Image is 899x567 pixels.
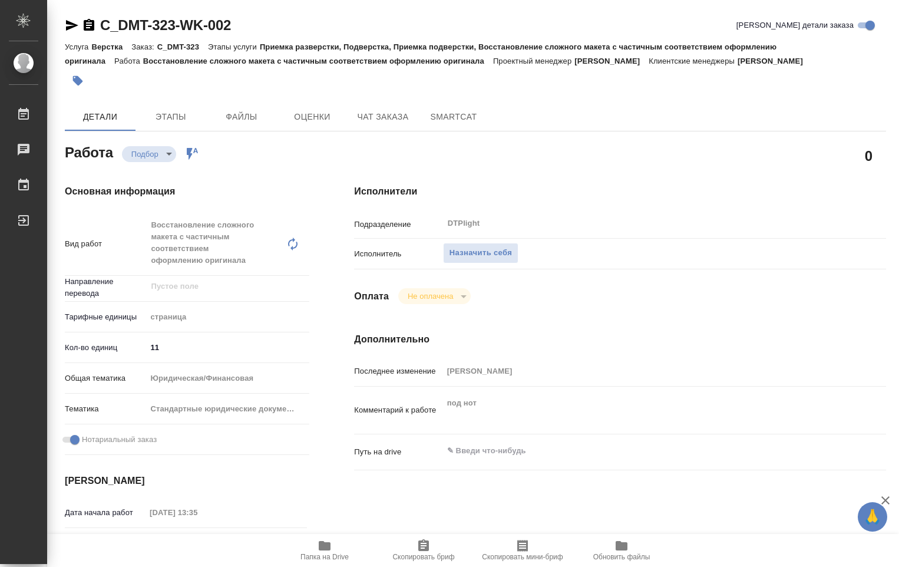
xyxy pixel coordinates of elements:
button: Скопировать мини-бриф [473,534,572,567]
h4: Дополнительно [354,332,886,347]
p: C_DMT-323 [157,42,208,51]
button: Не оплачена [404,291,457,301]
div: страница [146,307,309,327]
span: Скопировать бриф [392,553,454,561]
p: Кол-во единиц [65,342,146,354]
p: Верстка [91,42,131,51]
p: Направление перевода [65,276,146,299]
input: Пустое поле [443,362,842,380]
p: Подразделение [354,219,442,230]
h4: [PERSON_NAME] [65,474,307,488]
p: Вид работ [65,238,146,250]
button: Назначить себя [443,243,518,263]
button: Папка на Drive [275,534,374,567]
p: Путь на drive [354,446,442,458]
p: Услуга [65,42,91,51]
button: 🙏 [858,502,887,532]
span: Скопировать мини-бриф [482,553,563,561]
div: Стандартные юридические документы, договоры, уставы [146,399,309,419]
h2: Работа [65,141,113,162]
p: Заказ: [131,42,157,51]
button: Подбор [128,149,162,159]
p: Приемка разверстки, Подверстка, Приемка подверстки, Восстановление сложного макета с частичным со... [65,42,776,65]
span: Нотариальный заказ [82,434,157,446]
input: Пустое поле [146,504,249,521]
p: [PERSON_NAME] [738,57,812,65]
input: ✎ Введи что-нибудь [146,339,309,356]
button: Скопировать бриф [374,534,473,567]
span: SmartCat [425,110,482,124]
h2: 0 [865,146,872,166]
p: Тематика [65,403,146,415]
span: 🙏 [862,505,883,529]
p: Комментарий к работе [354,404,442,416]
p: Клиентские менеджеры [649,57,738,65]
div: Юридическая/Финансовая [146,368,309,388]
p: [PERSON_NAME] [574,57,649,65]
h4: Исполнители [354,184,886,199]
div: Подбор [398,288,471,304]
button: Добавить тэг [65,68,91,94]
span: Назначить себя [449,246,512,260]
p: Исполнитель [354,248,442,260]
p: Тарифные единицы [65,311,146,323]
button: Скопировать ссылку для ЯМессенджера [65,18,79,32]
span: Обновить файлы [593,553,650,561]
span: Этапы [143,110,199,124]
span: [PERSON_NAME] детали заказа [736,19,854,31]
h4: Оплата [354,289,389,304]
textarea: под нот [443,393,842,425]
span: Детали [72,110,128,124]
p: Последнее изменение [354,365,442,377]
p: Проектный менеджер [493,57,574,65]
input: Пустое поле [150,279,282,294]
span: Папка на Drive [300,553,349,561]
h4: Основная информация [65,184,307,199]
button: Скопировать ссылку [82,18,96,32]
p: Этапы услуги [208,42,260,51]
p: Дата начала работ [65,507,146,519]
a: C_DMT-323-WK-002 [100,17,231,33]
button: Обновить файлы [572,534,671,567]
p: Работа [114,57,143,65]
span: Оценки [284,110,341,124]
span: Файлы [213,110,270,124]
p: Восстановление сложного макета с частичным соответствием оформлению оригинала [143,57,493,65]
div: Подбор [122,146,176,162]
span: Чат заказа [355,110,411,124]
p: Общая тематика [65,372,146,384]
